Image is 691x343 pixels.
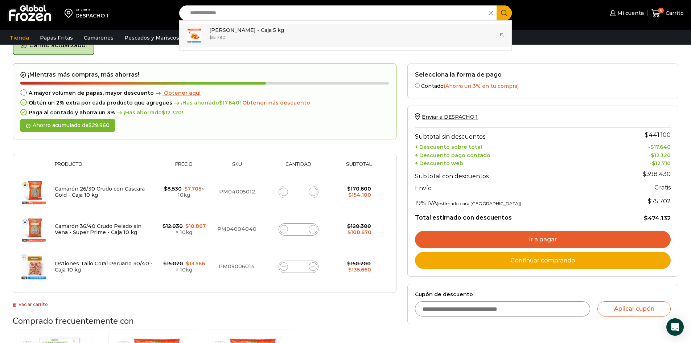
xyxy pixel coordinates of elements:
input: Contado(Ahorra un 3% en tu compra) [415,83,420,88]
span: $ [186,260,189,267]
a: Mi cuenta [608,6,643,20]
td: - [613,159,671,167]
input: Product quantity [293,187,304,197]
a: [PERSON_NAME] - Caja 5 kg $15.790 [180,24,512,47]
span: $ [651,152,654,159]
th: Producto [51,162,158,173]
span: $ [347,223,350,229]
bdi: 15.020 [163,260,183,267]
bdi: 135.660 [348,266,371,273]
bdi: 29.960 [89,122,110,128]
input: Product quantity [293,262,304,272]
span: $ [645,131,649,138]
span: $ [219,99,222,106]
small: (estimado para [GEOGRAPHIC_DATA]) [437,201,521,206]
img: address-field-icon.svg [65,7,75,19]
td: PM04004040 [210,211,264,248]
span: $ [643,171,646,177]
th: Subtotal [333,162,385,173]
th: Sku [210,162,264,173]
bdi: 17.640 [650,144,671,150]
td: × 10kg [158,173,210,211]
th: Total estimado con descuentos [415,208,613,222]
span: $ [348,192,351,198]
td: - [613,150,671,159]
div: Obtén un 2% extra por cada producto que agregues [20,100,389,106]
span: $ [347,260,350,267]
bdi: 398.430 [643,171,671,177]
a: Camarón 36/40 Crudo Pelado sin Vena - Super Prime - Caja 10 kg [55,223,141,236]
td: PM04005012 [210,173,264,211]
div: Carrito actualizado. [13,36,94,55]
bdi: 150.200 [347,260,371,267]
bdi: 441.100 [645,131,671,138]
a: Obtener más descuento [242,100,310,106]
div: DESPACHO 1 [75,12,108,19]
bdi: 15.790 [209,34,226,40]
td: × 10kg [158,248,210,285]
a: Camarón 26/30 Crudo con Cáscara - Gold - Caja 10 kg [55,185,148,198]
span: $ [650,144,654,150]
span: 75.702 [648,198,671,205]
button: Search button [497,5,512,21]
bdi: 12.320 [651,152,671,159]
div: Paga al contado y ahorra un 3% [20,110,389,116]
span: Enviar a DESPACHO 1 [422,114,478,120]
th: + Descuento web [415,159,613,167]
a: Vaciar carrito [13,302,48,307]
span: $ [163,223,166,229]
span: (Ahorra un 3% en tu compra) [444,83,519,89]
a: Ostiones Tallo Coral Peruano 30/40 - Caja 10 kg [55,260,153,273]
bdi: 13.566 [186,260,205,267]
a: Camarones [80,31,117,45]
h2: Selecciona la forma de pago [415,71,671,78]
th: Cantidad [264,162,333,173]
span: $ [347,229,351,236]
span: $ [348,266,351,273]
th: Envío [415,181,613,194]
span: Carrito [664,9,684,17]
h2: ¡Mientras más compras, más ahorras! [20,71,389,78]
span: Obtener aqui [164,90,201,96]
span: ¡Has ahorrado ! [115,110,183,116]
bdi: 474.132 [644,215,671,222]
bdi: 8.530 [164,185,182,192]
span: $ [209,34,212,40]
span: $ [164,185,167,192]
th: Precio [158,162,210,173]
span: $ [89,122,92,128]
div: Open Intercom Messenger [666,318,684,336]
strong: Gratis [654,184,671,191]
label: Cupón de descuento [415,291,671,298]
div: Enviar a [75,7,108,12]
th: Subtotal sin descuentos [415,127,613,142]
span: $ [652,160,655,167]
span: $ [185,223,189,229]
a: Obtener aqui [154,90,201,96]
a: Papas Fritas [36,31,77,45]
a: Pescados y Mariscos [121,31,183,45]
input: Product quantity [293,224,304,234]
a: Tienda [6,31,33,45]
td: - [613,142,671,150]
span: $ [162,109,165,116]
span: $ [648,198,651,205]
a: 6 Carrito [651,5,684,22]
span: $ [184,185,188,192]
th: + Descuento pago contado [415,150,613,159]
div: A mayor volumen de papas, mayor descuento [20,90,389,96]
bdi: 17.640 [219,99,239,106]
div: Ahorro acumulado de [20,119,115,132]
td: × 10kg [158,211,210,248]
span: Obtener más descuento [242,99,310,106]
bdi: 154.100 [348,192,371,198]
button: Aplicar cupón [597,301,671,317]
a: Enviar a DESPACHO 1 [415,114,478,120]
bdi: 12.710 [652,160,671,167]
bdi: 12.030 [163,223,183,229]
span: Comprado frecuentemente con [13,315,134,327]
a: Continuar comprando [415,252,671,269]
span: $ [163,260,166,267]
bdi: 10.867 [185,223,206,229]
span: $ [347,185,350,192]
